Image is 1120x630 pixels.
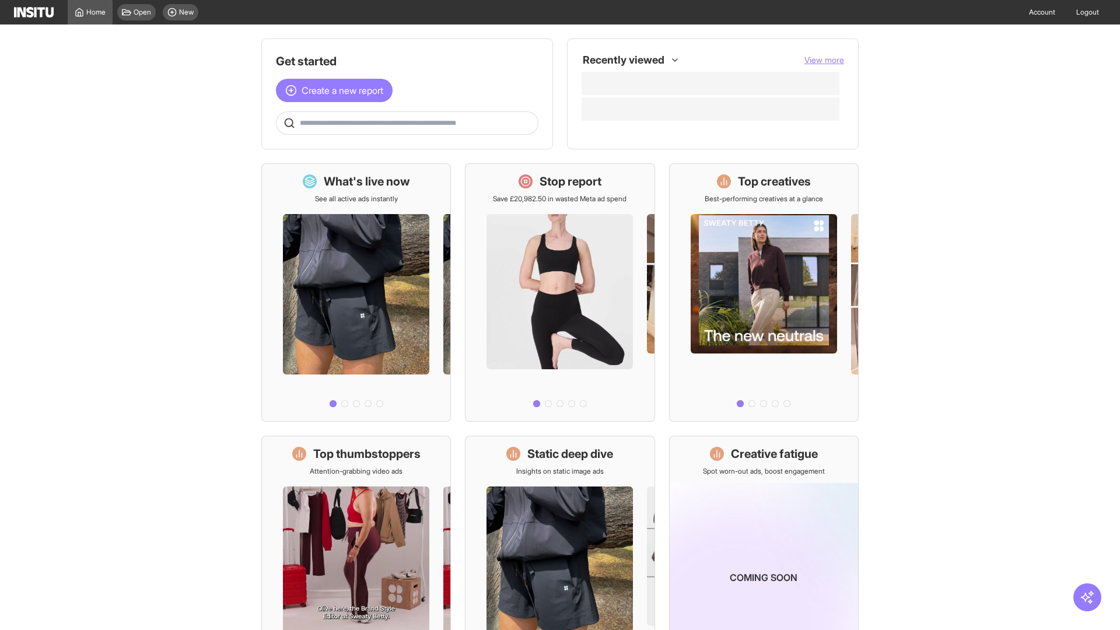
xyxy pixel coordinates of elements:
[276,53,538,69] h1: Get started
[276,79,393,102] button: Create a new report
[313,446,421,462] h1: Top thumbstoppers
[14,7,54,17] img: Logo
[804,54,844,66] button: View more
[527,446,613,462] h1: Static deep dive
[804,55,844,65] span: View more
[738,173,811,190] h1: Top creatives
[493,194,626,204] p: Save £20,982.50 in wasted Meta ad spend
[179,8,194,17] span: New
[324,173,410,190] h1: What's live now
[465,163,654,422] a: Stop reportSave £20,982.50 in wasted Meta ad spend
[86,8,106,17] span: Home
[540,173,601,190] h1: Stop report
[302,83,383,97] span: Create a new report
[669,163,859,422] a: Top creativesBest-performing creatives at a glance
[516,467,604,476] p: Insights on static image ads
[261,163,451,422] a: What's live nowSee all active ads instantly
[315,194,398,204] p: See all active ads instantly
[310,467,402,476] p: Attention-grabbing video ads
[705,194,823,204] p: Best-performing creatives at a glance
[134,8,151,17] span: Open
